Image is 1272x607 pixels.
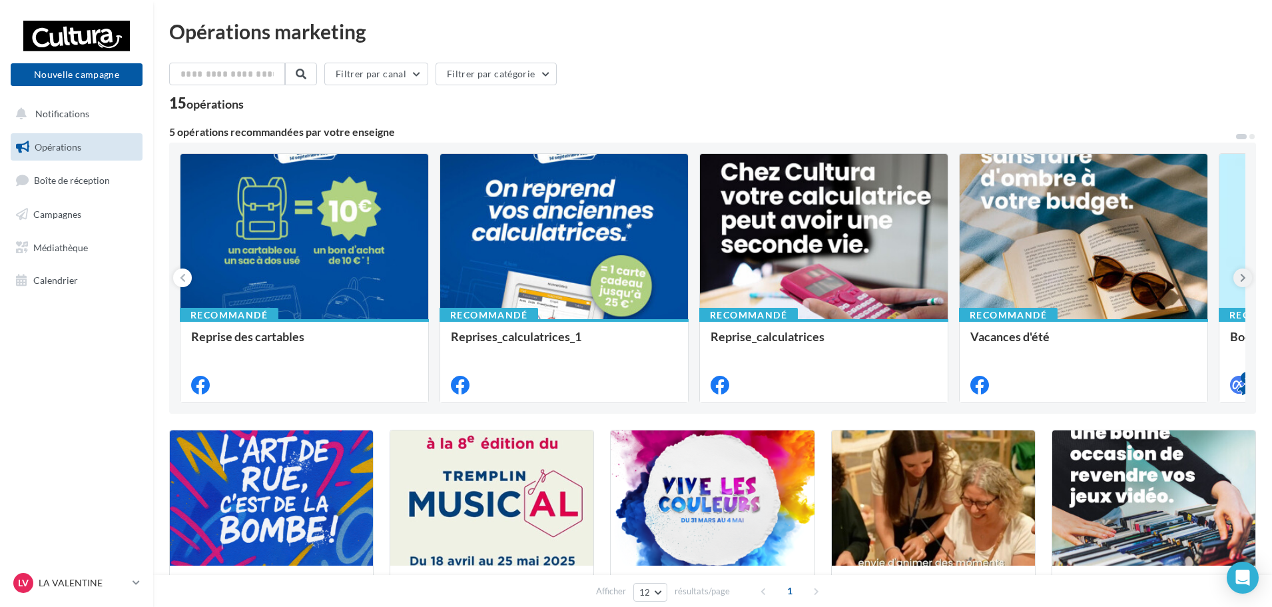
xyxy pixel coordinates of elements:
[1227,562,1259,594] div: Open Intercom Messenger
[970,330,1197,356] div: Vacances d'été
[440,308,538,322] div: Recommandé
[169,127,1235,137] div: 5 opérations recommandées par votre enseigne
[959,308,1058,322] div: Recommandé
[675,585,730,598] span: résultats/page
[8,267,145,295] a: Calendrier
[436,63,557,85] button: Filtrer par catégorie
[33,209,81,220] span: Campagnes
[11,570,143,596] a: LV LA VALENTINE
[633,583,667,602] button: 12
[1241,372,1253,384] div: 4
[8,100,140,128] button: Notifications
[324,63,428,85] button: Filtrer par canal
[35,141,81,153] span: Opérations
[34,175,110,186] span: Boîte de réception
[186,98,244,110] div: opérations
[596,585,626,598] span: Afficher
[18,576,29,590] span: LV
[8,133,145,161] a: Opérations
[35,108,89,119] span: Notifications
[639,587,651,598] span: 12
[8,201,145,229] a: Campagnes
[33,275,78,286] span: Calendrier
[8,234,145,262] a: Médiathèque
[711,330,937,356] div: Reprise_calculatrices
[191,330,418,356] div: Reprise des cartables
[779,580,800,602] span: 1
[8,166,145,195] a: Boîte de réception
[11,63,143,86] button: Nouvelle campagne
[699,308,798,322] div: Recommandé
[451,330,677,356] div: Reprises_calculatrices_1
[39,576,127,590] p: LA VALENTINE
[169,96,244,111] div: 15
[169,21,1256,41] div: Opérations marketing
[180,308,278,322] div: Recommandé
[33,241,88,253] span: Médiathèque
